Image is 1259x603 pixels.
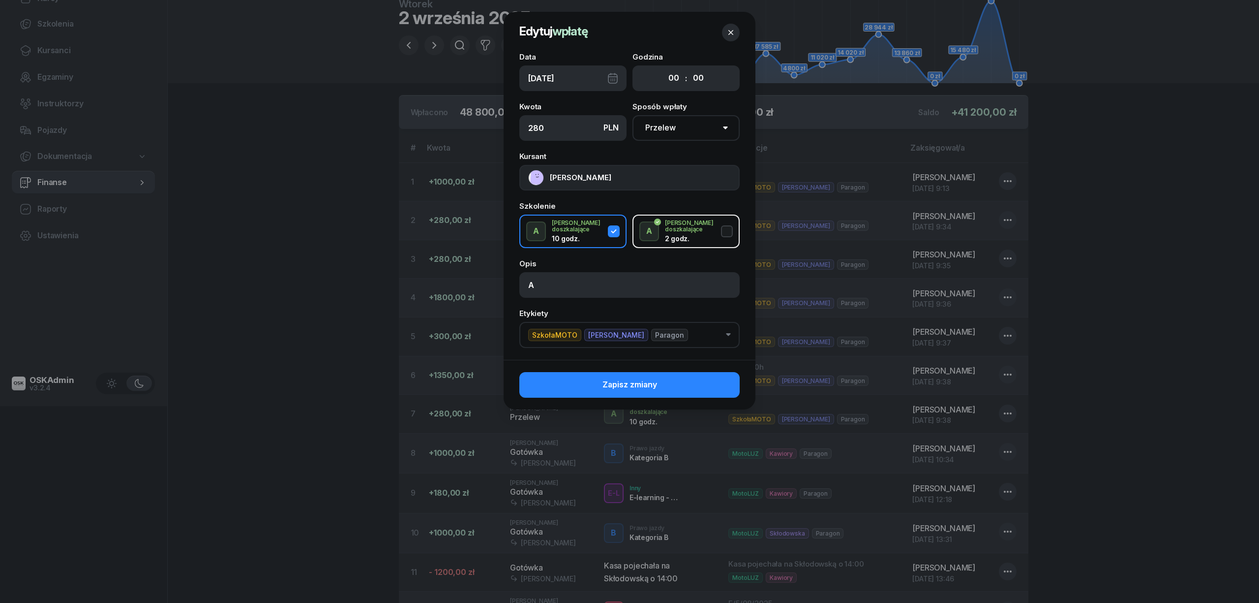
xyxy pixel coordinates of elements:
span: SzkołaMOTO [528,329,581,341]
button: [PERSON_NAME] [519,165,740,190]
div: A [529,223,543,240]
div: : [685,72,687,84]
button: Zapisz zmiany [519,372,740,398]
span: [PERSON_NAME] [584,329,648,341]
span: wpłatę [552,24,588,38]
div: [PERSON_NAME] doszkalające [552,220,600,232]
button: A [639,222,659,241]
div: 2 godz. [665,234,714,243]
span: [PERSON_NAME] [550,171,731,184]
button: A [526,222,546,241]
span: Edytuj [519,24,588,38]
button: SzkołaMOTO[PERSON_NAME]Paragon [519,322,740,348]
div: A [642,223,656,240]
input: 0 [519,115,627,141]
span: Paragon [651,329,688,341]
div: 10 godz. [552,234,600,243]
input: Dodaj... [519,272,740,298]
div: [PERSON_NAME] doszkalające [665,220,714,232]
span: Zapisz zmiany [602,379,657,391]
